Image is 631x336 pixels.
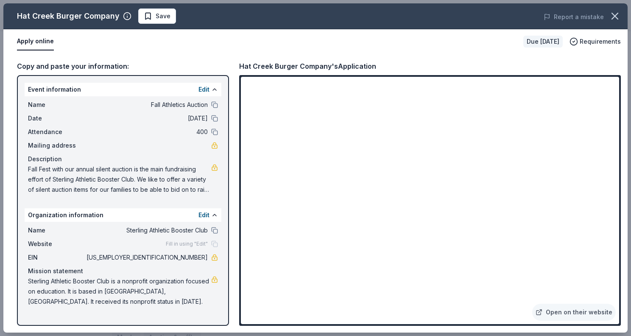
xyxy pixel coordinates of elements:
span: EIN [28,252,85,263]
button: Edit [198,210,209,220]
span: Save [156,11,170,21]
span: Name [28,100,85,110]
div: Hat Creek Burger Company [17,9,120,23]
span: Attendance [28,127,85,137]
button: Report a mistake [544,12,604,22]
div: Description [28,154,218,164]
span: Website [28,239,85,249]
span: Sterling Athletic Booster Club is a nonprofit organization focused on education. It is based in [... [28,276,211,307]
button: Apply online [17,33,54,50]
div: Copy and paste your information: [17,61,229,72]
a: Open on their website [532,304,616,321]
span: Date [28,113,85,123]
button: Edit [198,84,209,95]
span: [DATE] [85,113,208,123]
button: Save [138,8,176,24]
span: Fall Athletics Auction [85,100,208,110]
div: Hat Creek Burger Company's Application [239,61,376,72]
span: Fall Fest with our annual silent auction is the main fundraising effort of Sterling Athletic Boos... [28,164,211,195]
span: Name [28,225,85,235]
span: Mailing address [28,140,85,151]
span: Fill in using "Edit" [166,241,208,247]
div: Due [DATE] [523,36,563,48]
span: [US_EMPLOYER_IDENTIFICATION_NUMBER] [85,252,208,263]
span: 400 [85,127,208,137]
span: Sterling Athletic Booster Club [85,225,208,235]
div: Mission statement [28,266,218,276]
iframe: To enrich screen reader interactions, please activate Accessibility in Grammarly extension settings [241,77,619,324]
div: Organization information [25,208,221,222]
span: Requirements [580,36,621,47]
div: Event information [25,83,221,96]
button: Requirements [570,36,621,47]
